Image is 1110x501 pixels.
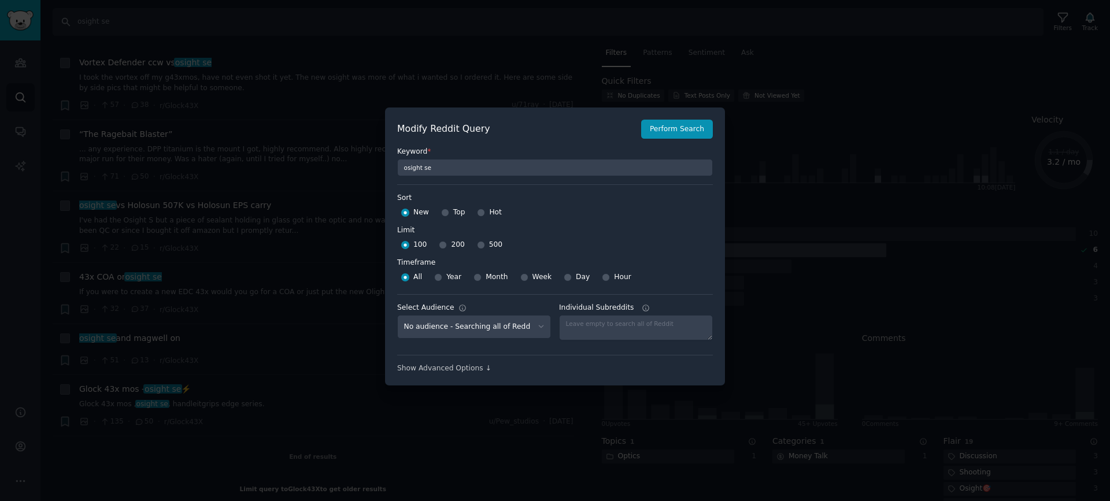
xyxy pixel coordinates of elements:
span: Day [576,272,590,283]
label: Sort [397,193,713,203]
input: Keyword to search on Reddit [397,159,713,176]
label: Individual Subreddits [559,303,713,313]
label: Keyword [397,147,713,157]
span: Top [453,207,465,218]
span: 100 [413,240,427,250]
span: Hot [489,207,502,218]
label: Timeframe [397,254,713,268]
span: All [413,272,422,283]
span: Month [486,272,508,283]
span: 500 [489,240,502,250]
span: Year [446,272,461,283]
span: 200 [451,240,464,250]
div: Limit [397,225,415,236]
div: Select Audience [397,303,454,313]
span: New [413,207,429,218]
span: Week [532,272,552,283]
h2: Modify Reddit Query [397,122,635,136]
div: Show Advanced Options ↓ [397,363,713,374]
button: Perform Search [641,120,713,139]
span: Hour [614,272,631,283]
